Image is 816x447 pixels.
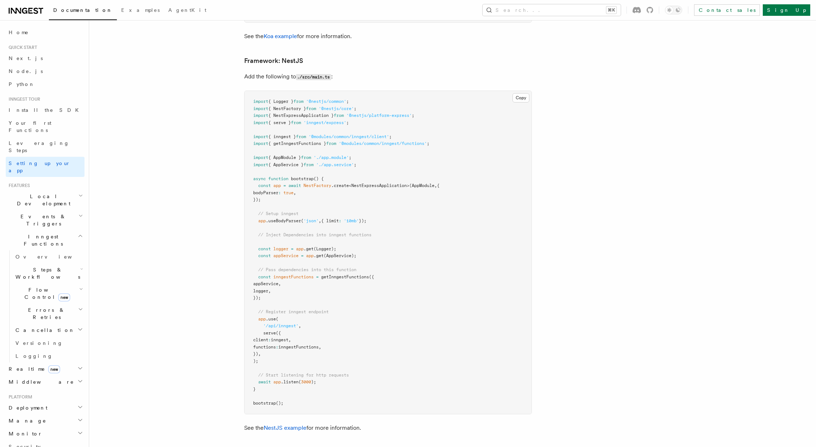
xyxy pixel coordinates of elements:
[258,246,271,251] span: const
[437,183,439,188] span: {
[6,65,85,78] a: Node.js
[13,250,85,263] a: Overview
[258,373,349,378] span: // Start listening for http requests
[253,113,268,118] span: import
[344,218,359,223] span: '10mb'
[268,120,291,125] span: { serve }
[293,190,296,195] span: ,
[301,218,304,223] span: (
[606,6,616,14] kbd: ⌘K
[258,232,371,237] span: // Inject Dependencies into inngest functions
[6,117,85,137] a: Your first Functions
[276,345,278,350] span: :
[263,330,276,336] span: serve
[6,190,85,210] button: Local Development
[273,246,288,251] span: logger
[276,330,281,336] span: ({
[9,120,51,133] span: Your first Functions
[301,155,311,160] span: from
[304,218,319,223] span: 'json'
[311,379,316,384] span: );
[296,246,304,251] span: app
[346,99,349,104] span: ;
[273,274,314,279] span: inngestFunctions
[268,99,293,104] span: { Logger }
[351,183,407,188] span: NestExpressApplication
[253,288,268,293] span: logger
[291,176,314,181] span: bootstrap
[253,337,268,342] span: client
[301,253,304,258] span: =
[346,120,349,125] span: ;
[9,55,43,61] span: Next.js
[483,4,621,16] button: Search...⌘K
[268,155,301,160] span: { AppModule }
[271,337,288,342] span: inngest
[694,4,760,16] a: Contact sales
[258,253,271,258] span: const
[276,316,278,321] span: (
[412,113,414,118] span: ;
[314,155,349,160] span: './app.module'
[253,99,268,104] span: import
[258,379,271,384] span: await
[244,56,303,66] a: Framework: NestJS
[6,210,85,230] button: Events & Triggers
[359,218,366,223] span: });
[244,31,532,41] p: See the for more information.
[253,359,258,364] span: );
[304,183,331,188] span: NestFactory
[264,424,306,431] a: NestJS example
[253,120,268,125] span: import
[273,253,298,258] span: appService
[58,293,70,301] span: new
[258,274,271,279] span: const
[9,107,83,113] span: Install the SDK
[306,99,346,104] span: '@nestjs/common'
[266,218,301,223] span: .useBodyParser
[6,378,74,386] span: Middleware
[49,2,117,20] a: Documentation
[6,104,85,117] a: Install the SDK
[314,253,324,258] span: .get
[253,351,258,356] span: })
[763,4,810,16] a: Sign Up
[321,218,339,223] span: { limit
[278,190,281,195] span: :
[253,295,261,300] span: });
[354,162,356,167] span: ;
[288,337,291,342] span: ,
[253,190,278,195] span: bodyParser
[326,141,336,146] span: from
[258,309,329,314] span: // Register inngest endpoint
[6,417,46,424] span: Manage
[389,134,392,139] span: ;
[278,281,281,286] span: ,
[263,323,298,328] span: '/api/inngest'
[253,197,261,202] span: });
[48,365,60,373] span: new
[168,7,206,13] span: AgentKit
[346,113,412,118] span: '@nestjs/platform-express'
[6,427,85,440] button: Monitor
[6,26,85,39] a: Home
[264,33,297,40] a: Koa example
[324,253,356,258] span: (AppService);
[319,106,354,111] span: '@nestjs/core'
[268,337,271,342] span: :
[6,362,85,375] button: Realtimenew
[349,183,351,188] span: <
[258,211,298,216] span: // Setup inngest
[253,281,278,286] span: appService
[665,6,682,14] button: Toggle dark mode
[13,306,78,321] span: Errors & Retries
[339,141,427,146] span: '@modules/common/inngest/functions'
[164,2,211,19] a: AgentKit
[321,274,369,279] span: getInngestFunctions
[6,193,78,207] span: Local Development
[6,414,85,427] button: Manage
[121,7,160,13] span: Examples
[258,351,261,356] span: ,
[15,254,90,260] span: Overview
[117,2,164,19] a: Examples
